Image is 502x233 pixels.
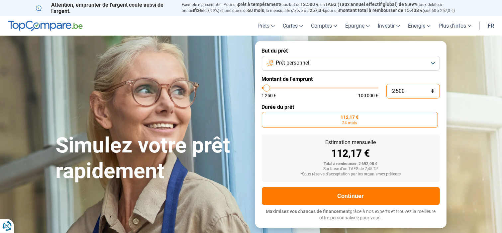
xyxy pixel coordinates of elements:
[404,16,435,36] a: Énergie
[262,187,440,205] button: Continuer
[339,8,423,13] span: montant total à rembourser de 15.438 €
[266,209,350,214] span: Maximisez vos chances de financement
[267,167,435,171] div: Sur base d'un TAEG de 7,45 %*
[484,16,498,36] a: fr
[325,2,418,7] span: TAEG (Taux annuel effectif global) de 8,99%
[279,16,307,36] a: Cartes
[301,2,319,7] span: 12.500 €
[238,2,280,7] span: prêt à tempérament
[182,2,466,14] p: Exemple représentatif : Pour un tous but de , un (taux débiteur annuel de 8,99%) et une durée de ...
[267,162,435,166] div: Total à rembourser: 2 692,08 €
[262,93,277,98] span: 1 250 €
[253,16,279,36] a: Prêts
[341,115,359,119] span: 112,17 €
[267,172,435,177] div: *Sous réserve d'acceptation par les organismes prêteurs
[435,16,475,36] a: Plus d'infos
[374,16,404,36] a: Investir
[262,208,440,221] p: grâce à nos experts et trouvez la meilleure offre personnalisée pour vous.
[307,16,341,36] a: Comptes
[194,8,202,13] span: fixe
[8,21,83,31] img: TopCompare
[276,59,309,67] span: Prêt personnel
[432,89,435,94] span: €
[262,48,440,54] label: But du prêt
[36,2,174,14] p: Attention, emprunter de l'argent coûte aussi de l'argent.
[341,16,374,36] a: Épargne
[343,121,357,125] span: 24 mois
[262,104,440,110] label: Durée du prêt
[248,8,264,13] span: 60 mois
[267,148,435,158] div: 112,17 €
[310,8,325,13] span: 257,3 €
[262,76,440,82] label: Montant de l'emprunt
[56,133,247,184] h1: Simulez votre prêt rapidement
[358,93,378,98] span: 100 000 €
[267,140,435,145] div: Estimation mensuelle
[262,56,440,71] button: Prêt personnel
